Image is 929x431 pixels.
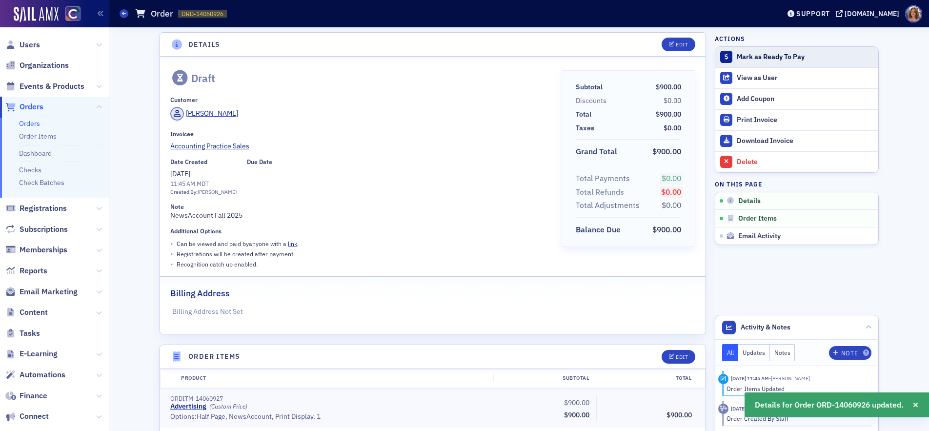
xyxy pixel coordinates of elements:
[727,384,865,393] div: Order Items Updated
[191,72,215,84] div: Draft
[170,188,198,195] span: Created By:
[576,173,630,185] div: Total Payments
[737,116,873,124] div: Print Invoice
[755,399,904,411] span: Details for Order ORD-14060926 updated.
[170,402,206,411] a: Advertising
[596,374,698,382] div: Total
[841,350,858,356] div: Note
[19,132,57,141] a: Order Items
[576,224,624,236] span: Balance Due
[731,405,769,412] time: 9/30/2025 11:45 AM
[170,395,487,402] div: ORDITM-14060927
[19,178,64,187] a: Check Batches
[576,123,598,133] span: Taxes
[247,158,272,165] div: Due Date
[737,158,873,166] div: Delete
[170,169,190,178] span: [DATE]
[247,169,272,179] span: —
[20,266,47,276] span: Reports
[5,307,48,318] a: Content
[170,107,238,121] a: [PERSON_NAME]
[170,180,195,187] time: 11:45 AM
[209,403,247,410] div: (Custom Price)
[14,7,59,22] img: SailAMX
[5,349,58,359] a: E-Learning
[741,322,790,332] span: Activity & Notes
[170,96,198,103] div: Customer
[5,203,67,214] a: Registrations
[20,40,40,50] span: Users
[576,82,603,92] div: Subtotal
[170,249,173,259] span: •
[737,137,873,145] div: Download Invoice
[718,404,728,414] div: Activity
[65,6,81,21] img: SailAMX
[170,130,194,138] div: Invoicee
[576,200,640,211] div: Total Adjustments
[177,260,258,268] p: Recognition catch up enabled.
[715,109,878,130] a: Print Invoice
[20,203,67,214] span: Registrations
[664,96,681,105] span: $0.00
[905,5,922,22] span: Profile
[177,249,295,258] p: Registrations will be created after payment.
[576,173,633,185] span: Total Payments
[170,227,222,235] div: Additional Options
[5,369,65,380] a: Automations
[151,8,173,20] h1: Order
[738,197,761,205] span: Details
[737,95,873,103] div: Add Coupon
[5,224,68,235] a: Subscriptions
[676,42,688,47] div: Edit
[731,375,769,382] time: 9/30/2025 11:45 AM
[836,10,903,17] button: [DOMAIN_NAME]
[20,307,48,318] span: Content
[5,287,78,297] a: Email Marketing
[20,224,68,235] span: Subscriptions
[5,266,47,276] a: Reports
[652,146,681,156] span: $900.00
[20,411,49,422] span: Connect
[170,239,173,249] span: •
[715,151,878,172] button: Delete
[20,349,58,359] span: E-Learning
[5,60,69,71] a: Organizations
[576,224,621,236] div: Balance Due
[170,141,547,151] a: Accounting Practice Sales
[20,245,67,255] span: Memberships
[564,398,589,407] span: $900.00
[20,390,47,401] span: Finance
[20,328,40,339] span: Tasks
[20,287,78,297] span: Email Marketing
[737,74,873,82] div: View as User
[576,109,591,120] div: Total
[20,102,43,112] span: Orders
[170,141,259,151] span: Accounting Practice Sales
[738,232,781,241] span: Email Activity
[576,123,594,133] div: Taxes
[662,200,681,210] span: $0.00
[722,344,739,361] button: All
[656,82,681,91] span: $900.00
[5,40,40,50] a: Users
[493,374,596,382] div: Subtotal
[845,9,899,18] div: [DOMAIN_NAME]
[715,47,878,67] button: Mark as Ready To Pay
[662,38,695,51] button: Edit
[829,346,871,360] button: Note
[195,180,209,187] span: MDT
[174,374,493,382] div: Product
[576,96,606,106] div: Discounts
[576,146,617,158] div: Grand Total
[715,180,879,188] h4: On this page
[5,245,67,255] a: Memberships
[662,350,695,364] button: Edit
[576,109,595,120] span: Total
[186,108,238,119] div: [PERSON_NAME]
[5,328,40,339] a: Tasks
[664,123,681,132] span: $0.00
[170,203,184,210] div: Note
[20,60,69,71] span: Organizations
[715,34,745,43] h4: Actions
